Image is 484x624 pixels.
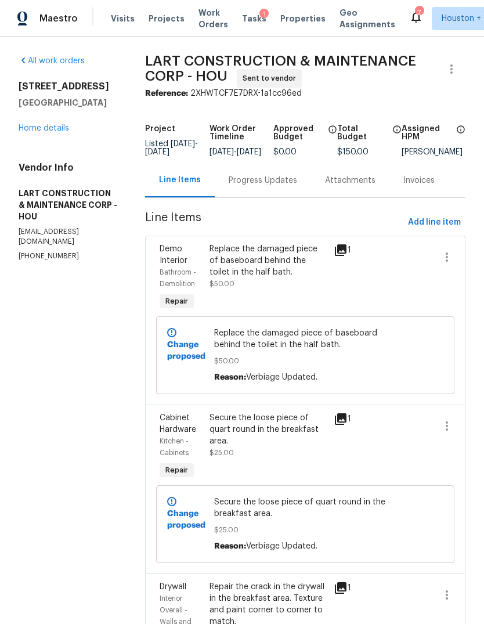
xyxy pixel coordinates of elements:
[167,341,205,360] b: Change proposed
[242,15,266,23] span: Tasks
[415,7,423,19] div: 7
[214,496,396,520] span: Secure the loose piece of quart round in the breakfast area.
[334,243,352,257] div: 1
[273,148,297,156] span: $0.00
[145,148,169,156] span: [DATE]
[19,251,117,261] p: [PHONE_NUMBER]
[392,125,402,148] span: The total cost of line items that have been proposed by Opendoor. This sum includes line items th...
[237,148,261,156] span: [DATE]
[19,57,85,65] a: All work orders
[210,148,234,156] span: [DATE]
[145,125,175,133] h5: Project
[19,187,117,222] h5: LART CONSTRUCTION & MAINTENANCE CORP - HOU
[337,125,388,141] h5: Total Budget
[403,175,435,186] div: Invoices
[198,7,228,30] span: Work Orders
[160,245,187,265] span: Demo Interior
[402,125,453,141] h5: Assigned HPM
[145,140,198,156] span: -
[214,327,396,351] span: Replace the damaged piece of baseboard behind the toilet in the half bath.
[145,89,188,98] b: Reference:
[334,412,352,426] div: 1
[334,581,352,595] div: 1
[210,243,327,278] div: Replace the damaged piece of baseboard behind the toilet in the half bath.
[161,464,193,476] span: Repair
[456,125,465,148] span: The hpm assigned to this work order.
[19,81,117,92] h2: [STREET_ADDRESS]
[160,414,196,434] span: Cabinet Hardware
[273,125,324,141] h5: Approved Budget
[159,174,201,186] div: Line Items
[210,148,261,156] span: -
[214,542,246,550] span: Reason:
[160,438,189,456] span: Kitchen - Cabinets
[19,227,117,247] p: [EMAIL_ADDRESS][DOMAIN_NAME]
[243,73,301,84] span: Sent to vendor
[328,125,337,148] span: The total cost of line items that have been approved by both Opendoor and the Trade Partner. This...
[214,355,396,367] span: $50.00
[229,175,297,186] div: Progress Updates
[259,9,269,20] div: 1
[402,148,465,156] div: [PERSON_NAME]
[39,13,78,24] span: Maestro
[339,7,395,30] span: Geo Assignments
[19,97,117,109] h5: [GEOGRAPHIC_DATA]
[408,215,461,230] span: Add line item
[160,269,196,287] span: Bathroom - Demolition
[210,412,327,447] div: Secure the loose piece of quart round in the breakfast area.
[246,373,317,381] span: Verbiage Updated.
[214,524,396,536] span: $25.00
[403,212,465,233] button: Add line item
[145,54,416,83] span: LART CONSTRUCTION & MAINTENANCE CORP - HOU
[337,148,369,156] span: $150.00
[325,175,375,186] div: Attachments
[214,373,246,381] span: Reason:
[210,125,273,141] h5: Work Order Timeline
[161,295,193,307] span: Repair
[210,449,234,456] span: $25.00
[111,13,135,24] span: Visits
[19,162,117,174] h4: Vendor Info
[280,13,326,24] span: Properties
[171,140,195,148] span: [DATE]
[149,13,185,24] span: Projects
[19,124,69,132] a: Home details
[160,583,186,591] span: Drywall
[145,88,465,99] div: 2XHWTCF7E7DRX-1a1cc96ed
[167,510,205,529] b: Change proposed
[145,140,198,156] span: Listed
[210,280,234,287] span: $50.00
[246,542,317,550] span: Verbiage Updated.
[145,212,403,233] span: Line Items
